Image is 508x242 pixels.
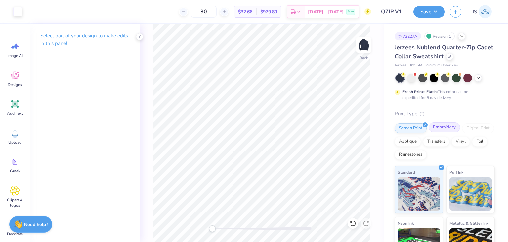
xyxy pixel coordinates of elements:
div: Foil [472,137,487,147]
div: Back [360,55,368,61]
div: Screen Print [395,123,427,133]
img: Back [357,38,370,52]
span: Puff Ink [449,169,463,176]
span: $32.66 [238,8,252,15]
span: Upload [8,140,21,145]
img: Ishita Singh [479,5,492,18]
span: Jerzees [395,63,406,68]
div: Embroidery [429,122,460,132]
span: Add Text [7,111,23,116]
span: Jerzees Nublend Quarter-Zip Cadet Collar Sweatshirt [395,43,493,60]
strong: Fresh Prints Flash: [402,89,438,94]
div: Digital Print [462,123,494,133]
span: IS [473,8,477,16]
span: Minimum Order: 24 + [425,63,458,68]
button: Save [413,6,445,18]
img: Puff Ink [449,177,492,211]
span: [DATE] - [DATE] [308,8,344,15]
span: Designs [8,82,22,87]
span: Image AI [7,53,23,58]
span: Clipart & logos [4,197,26,208]
span: Neon Ink [398,220,414,227]
span: $979.80 [260,8,277,15]
strong: Need help? [24,221,48,228]
div: Revision 1 [424,32,455,40]
p: Select part of your design to make edits in this panel [40,32,129,47]
a: IS [470,5,495,18]
img: Standard [398,177,440,211]
span: Greek [10,168,20,174]
input: Untitled Design [376,5,408,18]
input: – – [191,6,217,18]
div: Print Type [395,110,495,118]
div: Transfers [423,137,449,147]
div: Vinyl [451,137,470,147]
div: # 472227A [395,32,421,40]
div: Applique [395,137,421,147]
span: Decorate [7,231,23,237]
div: This color can be expedited for 5 day delivery. [402,89,484,101]
div: Rhinestones [395,150,427,160]
div: Accessibility label [209,225,216,232]
span: Standard [398,169,415,176]
span: Free [348,9,354,14]
span: # 995M [410,63,422,68]
span: Metallic & Glitter Ink [449,220,488,227]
